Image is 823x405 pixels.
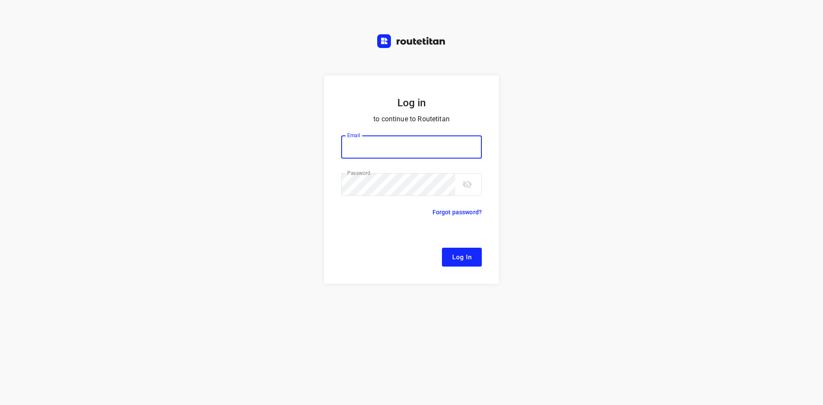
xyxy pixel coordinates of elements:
p: to continue to Routetitan [341,113,482,125]
img: Routetitan [377,34,446,48]
p: Forgot password? [433,207,482,217]
button: toggle password visibility [459,176,476,193]
button: Log In [442,248,482,267]
h5: Log in [341,96,482,110]
span: Log In [452,252,472,263]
